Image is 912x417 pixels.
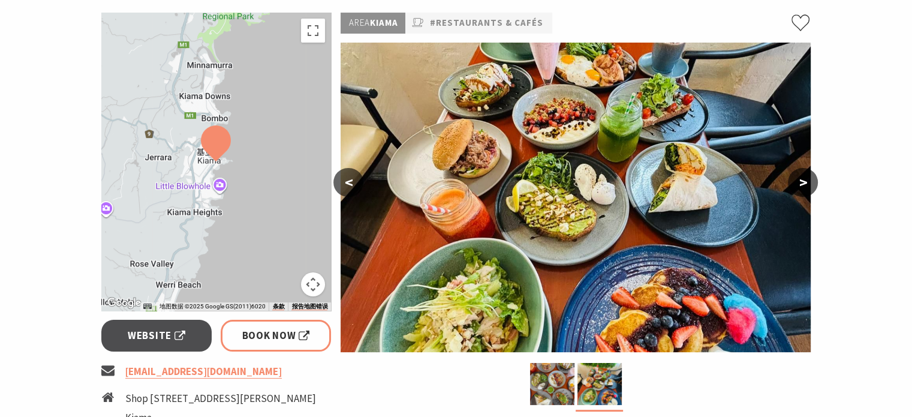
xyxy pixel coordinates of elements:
[101,320,212,352] a: Website
[272,303,284,310] a: 条款（在新标签页中打开）
[143,302,152,311] button: 键盘快捷键
[125,365,282,379] a: [EMAIL_ADDRESS][DOMAIN_NAME]
[788,168,818,197] button: >
[159,303,265,310] span: 地图数据 ©2025 Google GS(2011)6020
[128,328,185,344] span: Website
[429,16,543,31] a: #Restaurants & Cafés
[301,19,325,43] button: 切换全屏视图
[301,272,325,296] button: 地图镜头控件
[348,17,369,28] span: Area
[125,391,316,407] li: Shop [STREET_ADDRESS][PERSON_NAME]
[104,295,144,311] a: 在 Google 地图中打开此区域（会打开一个新窗口）
[221,320,332,352] a: Book Now
[333,168,363,197] button: <
[104,295,144,311] img: Google
[242,328,310,344] span: Book Now
[341,13,405,34] p: Kiama
[291,303,327,310] a: 报告地图错误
